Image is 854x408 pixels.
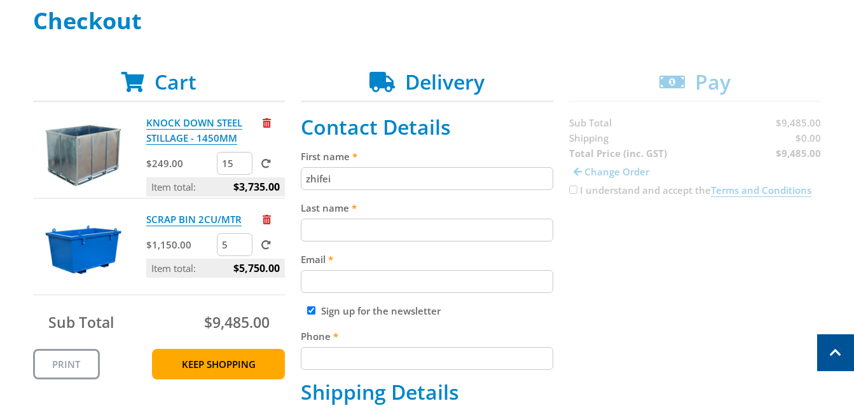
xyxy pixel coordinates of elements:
[146,116,242,145] a: KNOCK DOWN STEEL STILLAGE - 1450MM
[45,115,121,191] img: KNOCK DOWN STEEL STILLAGE - 1450MM
[204,312,270,332] span: $9,485.00
[301,200,553,215] label: Last name
[301,380,553,404] h2: Shipping Details
[146,156,214,171] p: $249.00
[146,213,242,226] a: SCRAP BIN 2CU/MTR
[301,167,553,190] input: Please enter your first name.
[48,312,114,332] span: Sub Total
[301,149,553,164] label: First name
[233,259,280,278] span: $5,750.00
[45,212,121,288] img: SCRAP BIN 2CU/MTR
[405,68,485,95] span: Delivery
[301,270,553,293] input: Please enter your email address.
[301,219,553,241] input: Please enter your last name.
[33,8,822,34] h1: Checkout
[33,349,100,379] a: Print
[263,213,271,226] a: Remove from cart
[301,329,553,344] label: Phone
[146,177,285,196] p: Item total:
[146,237,214,252] p: $1,150.00
[301,347,553,370] input: Please enter your telephone number.
[155,68,196,95] span: Cart
[301,252,553,267] label: Email
[301,115,553,139] h2: Contact Details
[321,304,441,317] label: Sign up for the newsletter
[146,259,285,278] p: Item total:
[152,349,285,379] a: Keep Shopping
[263,116,271,129] a: Remove from cart
[233,177,280,196] span: $3,735.00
